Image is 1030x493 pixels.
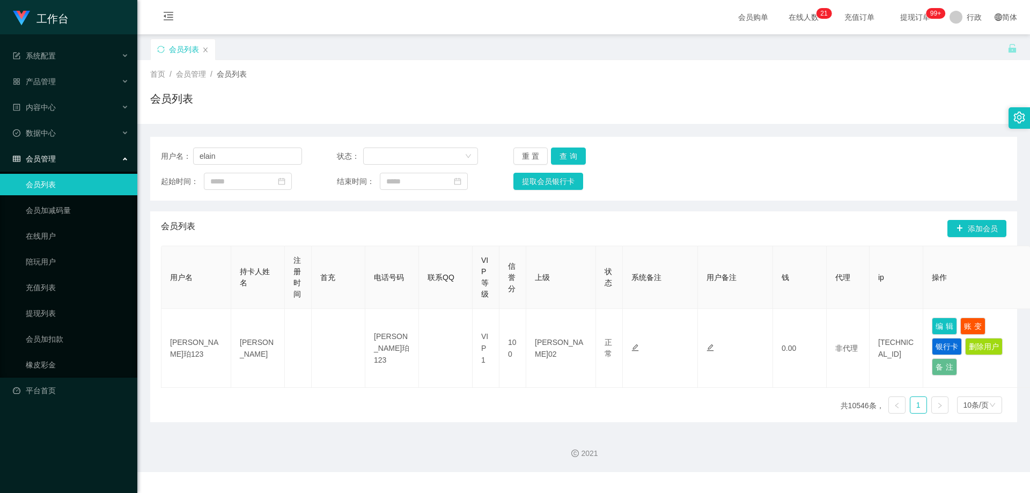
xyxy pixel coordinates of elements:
[631,273,661,282] font: 系统备注
[926,8,945,19] sup: 1048
[1007,43,1017,53] i: 图标： 解锁
[841,401,884,410] font: 共10546条，
[26,129,56,137] font: 数据中心
[26,225,129,247] a: 在线用户
[508,262,516,293] font: 信誉分
[824,10,828,17] font: 1
[931,396,948,414] li: 下一页
[878,273,884,282] font: ip
[995,13,1002,21] i: 图标: 全球
[878,338,914,358] font: [TECHNICAL_ID]
[707,273,737,282] font: 用户备注
[240,338,274,358] font: [PERSON_NAME]
[170,70,172,78] font: /
[169,45,199,54] font: 会员列表
[631,344,639,351] i: 图标：编辑
[210,70,212,78] font: /
[161,152,191,160] font: 用户名：
[26,154,56,163] font: 会员管理
[782,344,796,352] font: 0.00
[170,273,193,282] font: 用户名
[374,332,409,364] font: [PERSON_NAME]珀123
[707,344,714,351] i: 图标：编辑
[910,396,927,414] li: 1
[320,273,335,282] font: 首充
[960,318,985,335] button: 账变
[13,104,20,111] i: 图标：个人资料
[1002,13,1017,21] font: 简体
[937,402,943,409] i: 图标： 右
[26,174,129,195] a: 会员列表
[738,13,768,21] font: 会员购单
[465,153,472,160] i: 图标： 下
[193,148,302,165] input: 请输入用户名
[26,77,56,86] font: 产品管理
[930,10,941,17] font: 99+
[176,70,206,78] font: 会员管理
[782,273,789,282] font: 钱
[13,380,129,401] a: 图标：仪表板平台首页
[26,200,129,221] a: 会员加减码量
[481,256,489,298] font: VIP等级
[26,303,129,324] a: 提现列表
[374,273,404,282] font: 电话号码
[571,450,579,457] i: 图标：版权
[278,178,285,185] i: 图标：日历
[26,51,56,60] font: 系统配置
[916,401,921,409] font: 1
[293,256,301,298] font: 注册时间
[26,354,129,376] a: 橡皮彩金
[963,401,989,409] font: 10条/页
[932,273,947,282] font: 操作
[894,402,900,409] i: 图标： 左
[13,129,20,137] i: 图标: 检查-圆圈-o
[170,338,218,358] font: [PERSON_NAME]珀123
[947,220,1006,237] button: 图标: 加号添加会员
[26,328,129,350] a: 会员加扣款
[789,13,819,21] font: 在线人数
[900,13,930,21] font: 提现订单
[337,177,374,186] font: 结束时间：
[816,8,832,19] sup: 21
[157,46,165,53] i: 图标：同步
[535,338,583,358] font: [PERSON_NAME]02
[932,318,957,335] button: 编辑
[513,148,548,165] button: 重置
[161,177,198,186] font: 起始时间：
[13,13,69,21] a: 工作台
[481,332,488,364] font: VIP1
[535,273,550,282] font: 上级
[36,13,69,25] font: 工作台
[605,267,612,287] font: 状态
[454,178,461,185] i: 图标：日历
[26,277,129,298] a: 充值列表
[581,449,598,458] font: 2021
[1013,112,1025,123] i: 图标：设置
[26,103,56,112] font: 内容中心
[932,358,957,376] button: 备注
[551,148,586,165] button: 查询
[932,338,962,355] button: 银行卡
[26,251,129,273] a: 陪玩用户
[13,52,20,60] i: 图标： 表格
[820,10,824,17] font: 2
[13,78,20,85] i: 图标: appstore-o
[508,338,517,358] font: 100
[965,338,1003,355] button: 删除用户
[240,267,270,287] font: 持卡人姓名
[150,1,187,35] i: 图标: 菜单折叠
[217,70,247,78] font: 会员列表
[835,344,858,352] font: 非代理
[513,173,583,190] button: 提取会员银行卡
[202,47,209,53] i: 图标： 关闭
[337,152,359,160] font: 状态：
[844,13,874,21] font: 充值订单
[605,338,612,358] font: 正常
[150,93,193,105] font: 会员列表
[989,402,996,409] i: 图标： 下
[888,396,906,414] li: 上一页
[967,13,982,21] font: 行政
[161,222,195,231] font: 会员列表
[150,70,165,78] font: 首页
[835,273,850,282] font: 代理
